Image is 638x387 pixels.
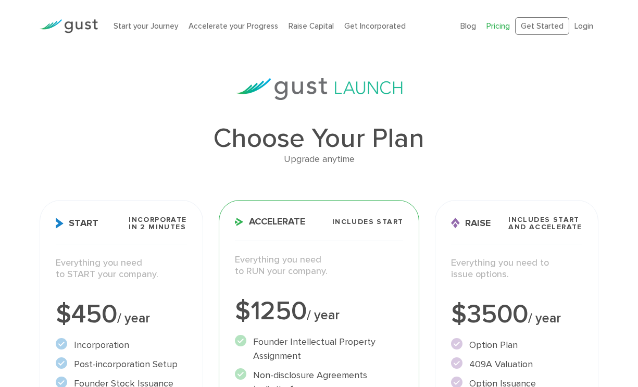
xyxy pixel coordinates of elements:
img: Start Icon X2 [56,218,64,229]
a: Blog [460,21,476,31]
a: Login [574,21,593,31]
span: / year [528,310,561,326]
img: Accelerate Icon [235,218,244,226]
li: Founder Intellectual Property Assignment [235,335,404,363]
a: Get Started [515,17,569,35]
a: Raise Capital [289,21,334,31]
span: / year [307,307,340,323]
img: Gust Logo [40,19,98,33]
p: Everything you need to START your company. [56,257,186,281]
div: $1250 [235,298,404,324]
li: 409A Valuation [451,357,582,371]
div: Upgrade anytime [40,152,598,167]
div: $450 [56,302,186,328]
span: Accelerate [235,217,305,227]
span: Start [56,218,98,229]
span: Incorporate in 2 Minutes [129,216,186,231]
span: Includes START and ACCELERATE [508,216,582,231]
a: Get Incorporated [344,21,406,31]
p: Everything you need to issue options. [451,257,582,281]
h1: Choose Your Plan [40,125,598,152]
img: Raise Icon [451,218,460,229]
a: Accelerate your Progress [189,21,278,31]
li: Option Plan [451,338,582,352]
div: $3500 [451,302,582,328]
li: Incorporation [56,338,186,352]
img: gust-launch-logos.svg [236,78,403,100]
p: Everything you need to RUN your company. [235,254,404,278]
span: Raise [451,218,491,229]
span: Includes START [332,218,404,226]
a: Pricing [486,21,510,31]
li: Post-incorporation Setup [56,357,186,371]
a: Start your Journey [114,21,178,31]
span: / year [117,310,150,326]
